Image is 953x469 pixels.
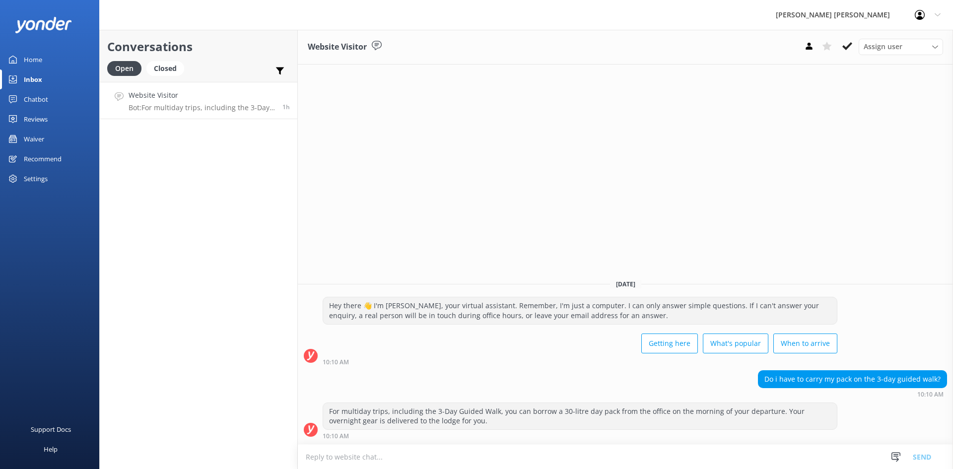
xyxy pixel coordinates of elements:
strong: 10:10 AM [323,359,349,365]
button: What's popular [703,334,768,353]
div: Sep 12 2025 10:10am (UTC +12:00) Pacific/Auckland [323,432,837,439]
div: Settings [24,169,48,189]
button: Getting here [641,334,698,353]
div: Hey there 👋 I'm [PERSON_NAME], your virtual assistant. Remember, I'm just a computer. I can only ... [323,297,837,324]
button: When to arrive [773,334,837,353]
img: yonder-white-logo.png [15,17,72,33]
h4: Website Visitor [129,90,275,101]
h2: Conversations [107,37,290,56]
div: Home [24,50,42,69]
a: Open [107,63,146,73]
div: Waiver [24,129,44,149]
div: Reviews [24,109,48,129]
div: Support Docs [31,419,71,439]
a: Website VisitorBot:For multiday trips, including the 3-Day Guided Walk, you can borrow a 30-litre... [100,82,297,119]
span: Sep 12 2025 10:10am (UTC +12:00) Pacific/Auckland [282,103,290,111]
div: Help [44,439,58,459]
div: Closed [146,61,184,76]
h3: Website Visitor [308,41,367,54]
a: Closed [146,63,189,73]
div: Recommend [24,149,62,169]
strong: 10:10 AM [323,433,349,439]
div: Sep 12 2025 10:10am (UTC +12:00) Pacific/Auckland [323,358,837,365]
div: Open [107,61,141,76]
div: Do i have to carry my pack on the 3-day guided walk? [758,371,947,388]
p: Bot: For multiday trips, including the 3-Day Guided Walk, you can borrow a 30-litre day pack from... [129,103,275,112]
div: Assign User [859,39,943,55]
div: Inbox [24,69,42,89]
div: Sep 12 2025 10:10am (UTC +12:00) Pacific/Auckland [758,391,947,398]
div: For multiday trips, including the 3-Day Guided Walk, you can borrow a 30-litre day pack from the ... [323,403,837,429]
strong: 10:10 AM [917,392,944,398]
span: [DATE] [610,280,641,288]
span: Assign user [864,41,902,52]
div: Chatbot [24,89,48,109]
